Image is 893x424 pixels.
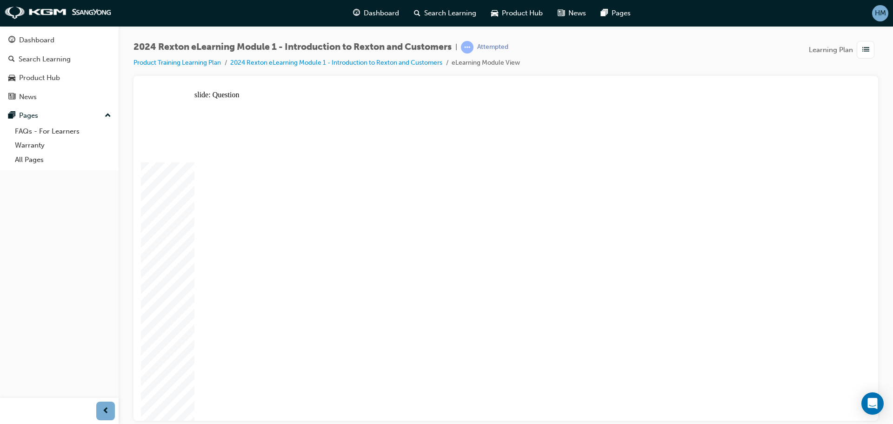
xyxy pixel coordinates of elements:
[19,110,38,121] div: Pages
[872,5,888,21] button: HM
[11,138,115,153] a: Warranty
[4,107,115,124] button: Pages
[364,8,399,19] span: Dashboard
[612,8,631,19] span: Pages
[353,7,360,19] span: guage-icon
[133,42,452,53] span: 2024 Rexton eLearning Module 1 - Introduction to Rexton and Customers
[809,41,878,59] button: Learning Plan
[414,7,420,19] span: search-icon
[19,54,71,65] div: Search Learning
[19,35,54,46] div: Dashboard
[4,88,115,106] a: News
[133,59,221,67] a: Product Training Learning Plan
[105,110,111,122] span: up-icon
[461,41,473,54] span: learningRecordVerb_ATTEMPT-icon
[550,4,593,23] a: news-iconNews
[11,124,115,139] a: FAQs - For Learners
[102,405,109,417] span: prev-icon
[4,69,115,87] a: Product Hub
[452,58,520,68] li: eLearning Module View
[875,8,886,19] span: HM
[4,30,115,107] button: DashboardSearch LearningProduct HubNews
[601,7,608,19] span: pages-icon
[484,4,550,23] a: car-iconProduct Hub
[4,32,115,49] a: Dashboard
[346,4,407,23] a: guage-iconDashboard
[862,44,869,56] span: list-icon
[8,74,15,82] span: car-icon
[558,7,565,19] span: news-icon
[19,73,60,83] div: Product Hub
[455,42,457,53] span: |
[5,7,112,20] img: kgm
[4,51,115,68] a: Search Learning
[19,92,37,102] div: News
[477,43,508,52] div: Attempted
[861,392,884,415] div: Open Intercom Messenger
[230,59,442,67] a: 2024 Rexton eLearning Module 1 - Introduction to Rexton and Customers
[11,153,115,167] a: All Pages
[424,8,476,19] span: Search Learning
[8,55,15,64] span: search-icon
[8,112,15,120] span: pages-icon
[407,4,484,23] a: search-iconSearch Learning
[8,36,15,45] span: guage-icon
[593,4,638,23] a: pages-iconPages
[809,45,853,55] span: Learning Plan
[502,8,543,19] span: Product Hub
[568,8,586,19] span: News
[491,7,498,19] span: car-icon
[8,93,15,101] span: news-icon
